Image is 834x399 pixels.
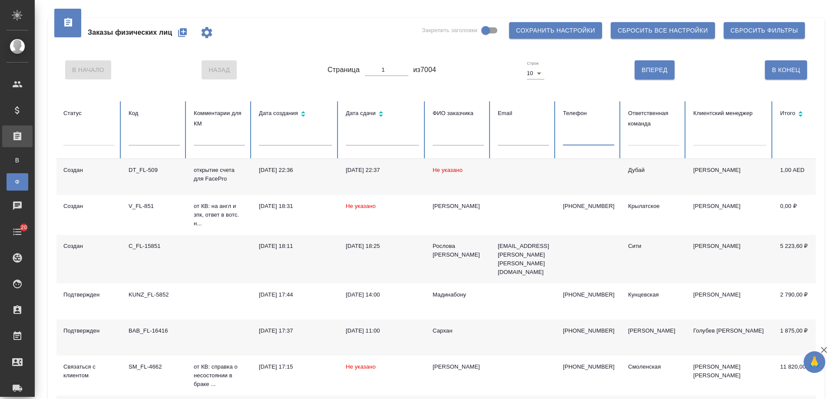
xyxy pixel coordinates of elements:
div: [DATE] 22:36 [259,166,332,175]
p: от КВ: справка о несостоянии в браке ... [194,363,245,389]
span: Не указано [346,363,376,370]
span: Не указано [346,203,376,209]
p: [PHONE_NUMBER] [563,202,614,211]
div: ФИО заказчика [433,108,484,119]
span: 🙏 [807,353,822,371]
button: Сохранить настройки [509,22,602,39]
td: [PERSON_NAME] [PERSON_NAME] [686,356,773,396]
div: SM_FL-4662 [129,363,180,371]
div: [DATE] 11:00 [346,326,419,335]
button: Сбросить фильтры [724,22,805,39]
label: Строк [527,61,539,66]
div: Связаться с клиентом [63,363,115,380]
div: Подтвержден [63,326,115,335]
td: [PERSON_NAME] [686,195,773,235]
p: [PHONE_NUMBER] [563,290,614,299]
span: Вперед [642,65,667,76]
a: В [7,152,28,169]
div: Смоленская [628,363,679,371]
div: [DATE] 18:25 [346,242,419,251]
p: от КВ: на англ и зпк, ответ в вотс. н... [194,202,245,228]
span: Страница [328,65,360,75]
button: 🙏 [804,351,825,373]
div: Подтвержден [63,290,115,299]
div: [DATE] 17:15 [259,363,332,371]
div: [DATE] 18:31 [259,202,332,211]
div: Статус [63,108,115,119]
button: Сбросить все настройки [611,22,715,39]
span: В Конец [772,65,800,76]
span: Не указано [433,167,463,173]
div: Сортировка [259,108,332,121]
div: [PERSON_NAME] [628,326,679,335]
div: DT_FL-509 [129,166,180,175]
span: Сохранить настройки [516,25,595,36]
div: [DATE] 22:37 [346,166,419,175]
div: [PERSON_NAME] [433,363,484,371]
span: Закрепить заголовки [422,26,477,35]
a: 20 [2,221,33,243]
div: Ответственная команда [628,108,679,129]
div: Клиентский менеджер [693,108,766,119]
span: Сбросить все настройки [618,25,708,36]
div: [DATE] 17:37 [259,326,332,335]
span: Заказы физических лиц [88,27,172,38]
div: Рослова [PERSON_NAME] [433,242,484,259]
div: Создан [63,242,115,251]
button: В Конец [765,60,807,79]
p: [PHONE_NUMBER] [563,363,614,371]
div: C_FL-15851 [129,242,180,251]
div: KUNZ_FL-5852 [129,290,180,299]
div: Создан [63,166,115,175]
div: Телефон [563,108,614,119]
td: [PERSON_NAME] [686,284,773,320]
div: BAB_FL-16416 [129,326,180,335]
div: Код [129,108,180,119]
div: [DATE] 14:00 [346,290,419,299]
button: Вперед [635,60,674,79]
span: В [11,156,24,165]
div: Email [498,108,549,119]
div: [DATE] 18:11 [259,242,332,251]
div: V_FL-851 [129,202,180,211]
span: Ф [11,178,24,186]
div: Сортировка [346,108,419,121]
div: Кунцевская [628,290,679,299]
td: [PERSON_NAME] [686,159,773,195]
span: Сбросить фильтры [731,25,798,36]
p: [PHONE_NUMBER] [563,326,614,335]
button: Создать [172,22,193,43]
td: [PERSON_NAME] [686,235,773,284]
div: Комментарии для КМ [194,108,245,129]
div: [PERSON_NAME] [433,202,484,211]
p: [EMAIL_ADDRESS][PERSON_NAME][PERSON_NAME][DOMAIN_NAME] [498,242,549,277]
div: Сархан [433,326,484,335]
a: Ф [7,173,28,191]
div: Мадинабону [433,290,484,299]
div: Сортировка [780,108,831,121]
div: Крылатское [628,202,679,211]
div: 10 [527,67,544,79]
span: 20 [16,223,32,232]
span: из 7004 [413,65,436,75]
p: открытие счета для FacePro [194,166,245,183]
td: Голубев [PERSON_NAME] [686,320,773,356]
div: Создан [63,202,115,211]
div: Дубай [628,166,679,175]
div: Сити [628,242,679,251]
div: [DATE] 17:44 [259,290,332,299]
